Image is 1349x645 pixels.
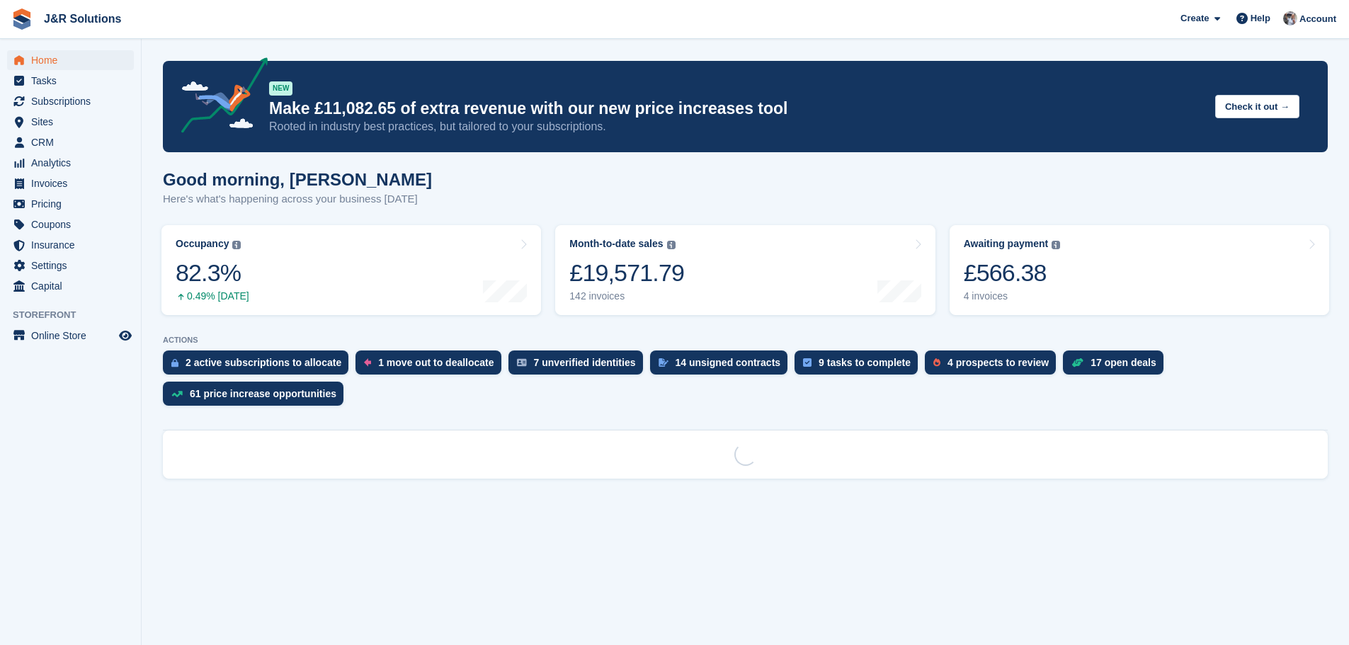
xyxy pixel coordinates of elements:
[803,358,812,367] img: task-75834270c22a3079a89374b754ae025e5fb1db73e45f91037f5363f120a921f8.svg
[7,71,134,91] a: menu
[569,258,684,287] div: £19,571.79
[1215,95,1299,118] button: Check it out →
[186,357,341,368] div: 2 active subscriptions to allocate
[7,132,134,152] a: menu
[163,336,1328,345] p: ACTIONS
[7,91,134,111] a: menu
[7,194,134,214] a: menu
[378,357,494,368] div: 1 move out to deallocate
[947,357,1049,368] div: 4 prospects to review
[933,358,940,367] img: prospect-51fa495bee0391a8d652442698ab0144808aea92771e9ea1ae160a38d050c398.svg
[517,358,527,367] img: verify_identity-adf6edd0f0f0b5bbfe63781bf79b02c33cf7c696d77639b501bdc392416b5a36.svg
[31,153,116,173] span: Analytics
[269,98,1204,119] p: Make £11,082.65 of extra revenue with our new price increases tool
[569,238,663,250] div: Month-to-date sales
[176,258,249,287] div: 82.3%
[31,50,116,70] span: Home
[31,256,116,275] span: Settings
[11,8,33,30] img: stora-icon-8386f47178a22dfd0bd8f6a31ec36ba5ce8667c1dd55bd0f319d3a0aa187defe.svg
[1091,357,1156,368] div: 17 open deals
[31,173,116,193] span: Invoices
[555,225,935,315] a: Month-to-date sales £19,571.79 142 invoices
[1052,241,1060,249] img: icon-info-grey-7440780725fd019a000dd9b08b2336e03edf1995a4989e88bcd33f0948082b44.svg
[163,170,432,189] h1: Good morning, [PERSON_NAME]
[176,290,249,302] div: 0.49% [DATE]
[171,391,183,397] img: price_increase_opportunities-93ffe204e8149a01c8c9dc8f82e8f89637d9d84a8eef4429ea346261dce0b2c0.svg
[1283,11,1297,25] img: Steve Revell
[7,326,134,346] a: menu
[667,241,676,249] img: icon-info-grey-7440780725fd019a000dd9b08b2336e03edf1995a4989e88bcd33f0948082b44.svg
[171,358,178,367] img: active_subscription_to_allocate_icon-d502201f5373d7db506a760aba3b589e785aa758c864c3986d89f69b8ff3...
[650,350,795,382] a: 14 unsigned contracts
[163,191,432,207] p: Here's what's happening across your business [DATE]
[13,308,141,322] span: Storefront
[659,358,668,367] img: contract_signature_icon-13c848040528278c33f63329250d36e43548de30e8caae1d1a13099fd9432cc5.svg
[232,241,241,249] img: icon-info-grey-7440780725fd019a000dd9b08b2336e03edf1995a4989e88bcd33f0948082b44.svg
[31,112,116,132] span: Sites
[1299,12,1336,26] span: Account
[7,276,134,296] a: menu
[7,153,134,173] a: menu
[31,194,116,214] span: Pricing
[950,225,1329,315] a: Awaiting payment £566.38 4 invoices
[7,256,134,275] a: menu
[163,382,351,413] a: 61 price increase opportunities
[964,290,1061,302] div: 4 invoices
[1251,11,1270,25] span: Help
[31,326,116,346] span: Online Store
[161,225,541,315] a: Occupancy 82.3% 0.49% [DATE]
[534,357,636,368] div: 7 unverified identities
[163,350,355,382] a: 2 active subscriptions to allocate
[169,57,268,138] img: price-adjustments-announcement-icon-8257ccfd72463d97f412b2fc003d46551f7dbcb40ab6d574587a9cd5c0d94...
[7,50,134,70] a: menu
[795,350,925,382] a: 9 tasks to complete
[117,327,134,344] a: Preview store
[31,91,116,111] span: Subscriptions
[31,235,116,255] span: Insurance
[569,290,684,302] div: 142 invoices
[7,173,134,193] a: menu
[1063,350,1171,382] a: 17 open deals
[31,215,116,234] span: Coupons
[1071,358,1083,367] img: deal-1b604bf984904fb50ccaf53a9ad4b4a5d6e5aea283cecdc64d6e3604feb123c2.svg
[38,7,127,30] a: J&R Solutions
[7,215,134,234] a: menu
[964,238,1049,250] div: Awaiting payment
[7,112,134,132] a: menu
[31,276,116,296] span: Capital
[355,350,508,382] a: 1 move out to deallocate
[508,350,650,382] a: 7 unverified identities
[925,350,1063,382] a: 4 prospects to review
[676,357,781,368] div: 14 unsigned contracts
[269,81,292,96] div: NEW
[364,358,371,367] img: move_outs_to_deallocate_icon-f764333ba52eb49d3ac5e1228854f67142a1ed5810a6f6cc68b1a99e826820c5.svg
[31,71,116,91] span: Tasks
[190,388,336,399] div: 61 price increase opportunities
[1180,11,1209,25] span: Create
[31,132,116,152] span: CRM
[819,357,911,368] div: 9 tasks to complete
[964,258,1061,287] div: £566.38
[176,238,229,250] div: Occupancy
[269,119,1204,135] p: Rooted in industry best practices, but tailored to your subscriptions.
[7,235,134,255] a: menu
